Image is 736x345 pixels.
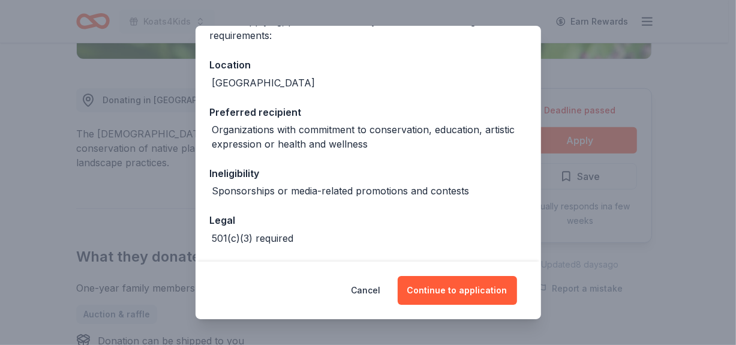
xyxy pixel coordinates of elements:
[212,231,294,245] div: 501(c)(3) required
[212,122,527,151] div: Organizations with commitment to conservation, education, artistic expression or health and wellness
[210,260,527,275] div: Deadline
[398,276,517,305] button: Continue to application
[210,104,527,120] div: Preferred recipient
[212,76,316,90] div: [GEOGRAPHIC_DATA]
[352,276,381,305] button: Cancel
[212,184,470,198] div: Sponsorships or media-related promotions and contests
[210,14,527,43] div: Before applying, please make sure you fulfill the following requirements:
[210,166,527,181] div: Ineligibility
[210,57,527,73] div: Location
[210,212,527,228] div: Legal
